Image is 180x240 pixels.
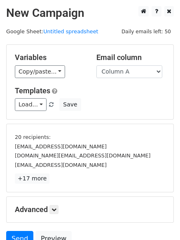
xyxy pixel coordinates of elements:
[15,53,84,62] h5: Variables
[15,134,51,140] small: 20 recipients:
[139,201,180,240] iframe: Chat Widget
[119,27,174,36] span: Daily emails left: 50
[119,28,174,35] a: Daily emails left: 50
[43,28,98,35] a: Untitled spreadsheet
[6,6,174,20] h2: New Campaign
[59,98,81,111] button: Save
[15,152,150,159] small: [DOMAIN_NAME][EMAIL_ADDRESS][DOMAIN_NAME]
[15,65,65,78] a: Copy/paste...
[15,205,165,214] h5: Advanced
[15,173,49,184] a: +17 more
[15,98,47,111] a: Load...
[15,86,50,95] a: Templates
[15,143,107,150] small: [EMAIL_ADDRESS][DOMAIN_NAME]
[96,53,166,62] h5: Email column
[6,28,98,35] small: Google Sheet:
[15,162,107,168] small: [EMAIL_ADDRESS][DOMAIN_NAME]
